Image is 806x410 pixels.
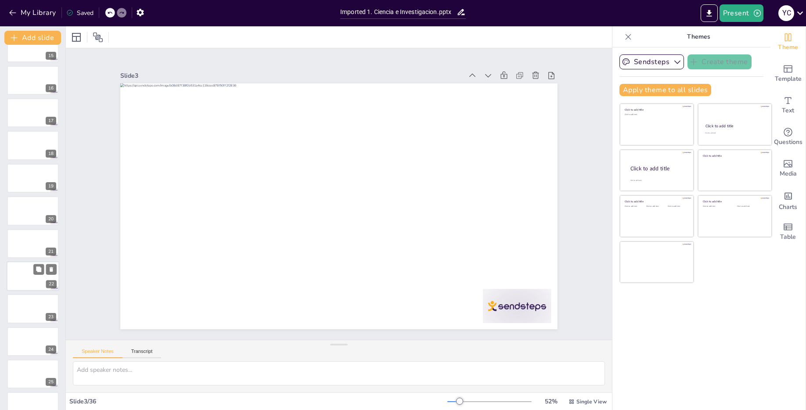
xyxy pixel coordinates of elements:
div: 19 [46,182,56,190]
span: Questions [774,137,802,147]
div: 23 [46,313,56,321]
div: Click to add title [703,154,766,157]
span: Theme [778,43,798,52]
span: Position [93,32,103,43]
button: Present [720,4,763,22]
div: Add ready made slides [770,58,806,90]
div: Click to add text [625,205,644,208]
span: Table [780,232,796,242]
div: 25 [46,378,56,386]
div: Add images, graphics, shapes or video [770,153,806,184]
button: Y C [778,4,794,22]
div: 17 [7,98,59,127]
div: 21 [7,229,59,258]
div: 15 [46,52,56,60]
div: 17 [46,117,56,125]
div: Click to add title [625,108,687,111]
div: 16 [46,84,56,92]
div: Saved [66,9,94,17]
div: 15 [7,33,59,62]
span: Charts [779,202,797,212]
div: Click to add text [646,205,666,208]
button: Transcript [122,349,162,358]
button: Export to PowerPoint [701,4,718,22]
div: 18 [7,131,59,160]
div: 18 [46,150,56,158]
div: 20 [7,196,59,225]
button: My Library [7,6,60,20]
div: Click to add text [705,132,763,134]
div: 24 [46,345,56,353]
div: Click to add text [737,205,765,208]
button: Apply theme to all slides [619,84,711,96]
div: Click to add text [668,205,687,208]
button: Delete Slide [46,264,57,274]
div: 21 [46,248,56,255]
div: 52 % [540,397,561,406]
div: 22 [46,280,57,288]
div: Change the overall theme [770,26,806,58]
div: Click to add title [625,200,687,203]
div: 22 [7,261,59,291]
span: Single View [576,398,607,405]
div: 19 [7,164,59,193]
div: Add text boxes [770,90,806,121]
div: 23 [7,294,59,323]
div: 24 [7,327,59,356]
div: Click to add text [625,114,687,116]
div: Add a table [770,216,806,248]
button: Duplicate Slide [33,264,44,274]
div: Y C [778,5,794,21]
div: Click to add title [705,123,764,129]
div: Slide 3 / 36 [69,397,447,406]
div: Layout [69,30,83,44]
div: Click to add title [703,200,766,203]
div: Click to add body [630,180,686,182]
p: Themes [635,26,762,47]
div: 16 [7,66,59,95]
div: Click to add text [703,205,730,208]
button: Add slide [4,31,61,45]
button: Sendsteps [619,54,684,69]
span: Text [782,106,794,115]
button: Speaker Notes [73,349,122,358]
div: Add charts and graphs [770,184,806,216]
div: Get real-time input from your audience [770,121,806,153]
span: Template [775,74,802,84]
div: 25 [7,360,59,388]
input: Insert title [340,6,457,18]
button: Create theme [687,54,752,69]
div: Click to add title [630,165,687,173]
div: 20 [46,215,56,223]
span: Media [780,169,797,179]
